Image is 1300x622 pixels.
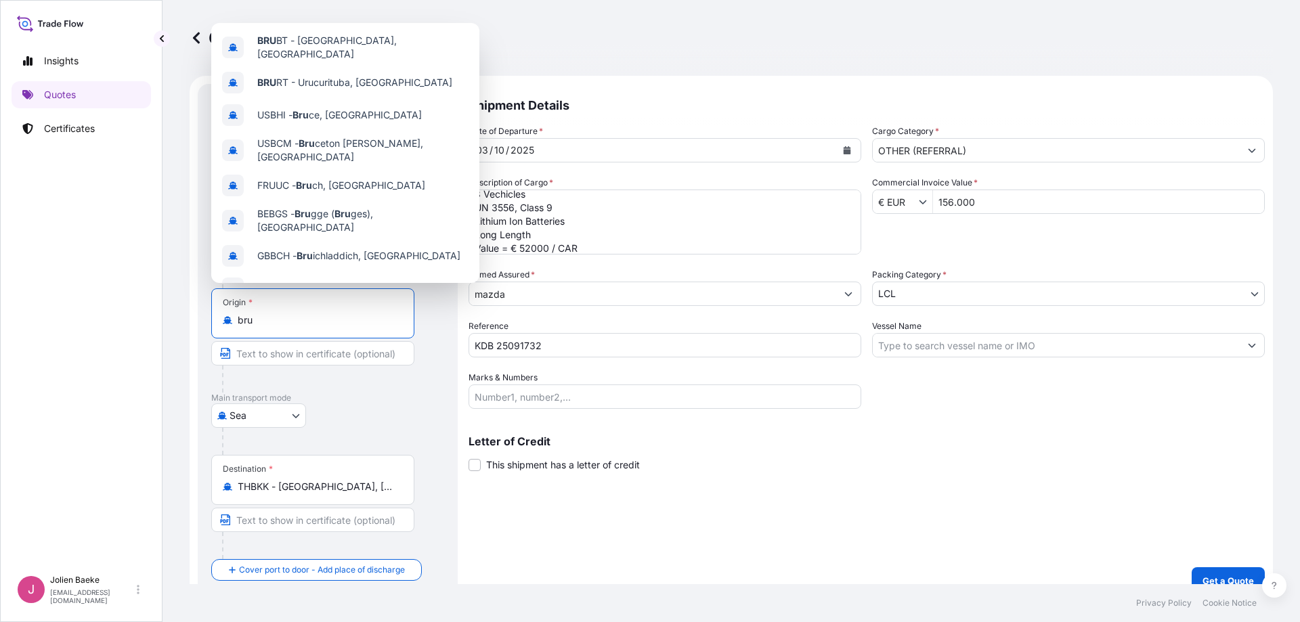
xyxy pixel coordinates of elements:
label: Description of Cargo [469,176,553,190]
span: LCL [878,287,896,301]
button: Show suggestions [836,282,861,306]
input: Type to search vessel name or IMO [873,333,1240,357]
p: Jolien Baeke [50,575,134,585]
b: Bru [299,137,315,149]
p: Get a Quote [1202,574,1254,587]
label: Named Assured [469,268,535,282]
span: Date of Departure [469,125,543,138]
label: Marks & Numbers [469,371,538,384]
div: year, [509,142,536,158]
p: Certificates [44,122,95,135]
button: Calendar [836,139,858,161]
label: Vessel Name [872,319,922,333]
b: BRU [257,35,276,46]
span: Sea [230,409,246,422]
span: RT - Urucurituba, [GEOGRAPHIC_DATA] [257,76,452,89]
b: Bru [297,250,313,261]
input: Type amount [933,190,1264,214]
div: day, [475,142,490,158]
b: Bru [295,282,311,294]
div: / [490,142,493,158]
span: This shipment has a letter of credit [486,458,640,472]
p: Shipment Details [469,84,1265,125]
span: USBCM - ceton [PERSON_NAME], [GEOGRAPHIC_DATA] [257,137,469,164]
span: FRUUC - ch, [GEOGRAPHIC_DATA] [257,179,425,192]
span: Packing Category [872,268,947,282]
span: J [28,583,35,596]
b: BRU [257,76,276,88]
span: USBHI - ce, [GEOGRAPHIC_DATA] [257,108,422,122]
span: GBBCH - ichladdich, [GEOGRAPHIC_DATA] [257,249,460,263]
input: Select a commodity type [873,138,1240,162]
span: NLBSE - inisse, [GEOGRAPHIC_DATA] [257,282,437,295]
div: month, [493,142,506,158]
p: Get a Quote [190,27,307,49]
div: Destination [223,464,273,474]
p: Insights [44,54,79,68]
span: BT - [GEOGRAPHIC_DATA], [GEOGRAPHIC_DATA] [257,34,469,61]
label: Cargo Category [872,125,939,138]
input: Destination [238,480,397,493]
label: Commercial Invoice Value [872,176,978,190]
span: BEBGS - gge ( ges), [GEOGRAPHIC_DATA] [257,207,469,234]
b: Bru [296,179,312,191]
input: Number1, number2,... [469,384,861,409]
button: Show suggestions [1240,333,1264,357]
input: Text to appear on certificate [211,508,414,532]
label: Reference [469,319,508,333]
p: Cookie Notice [1202,598,1257,608]
b: Bru [334,208,351,219]
b: Bru [295,208,311,219]
div: / [506,142,509,158]
p: Privacy Policy [1136,598,1192,608]
span: Cover port to door - Add place of discharge [239,563,405,577]
button: Show suggestions [919,195,932,208]
input: Full name [469,282,836,306]
b: Bru [292,109,309,120]
button: Select transport [211,403,306,428]
button: Show suggestions [1240,138,1264,162]
p: Letter of Credit [469,436,1265,447]
input: Text to appear on certificate [211,341,414,365]
input: Origin [238,313,397,327]
input: Your internal reference [469,333,861,357]
p: Main transport mode [211,393,444,403]
p: Quotes [44,88,76,102]
div: Origin [223,297,253,308]
p: [EMAIL_ADDRESS][DOMAIN_NAME] [50,588,134,604]
input: Commercial Invoice Value [873,190,919,214]
div: Show suggestions [211,23,479,283]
